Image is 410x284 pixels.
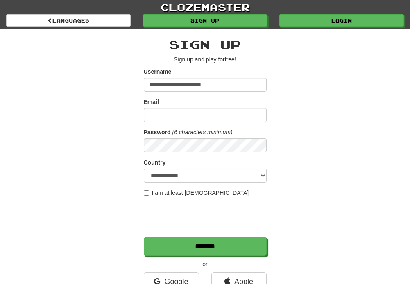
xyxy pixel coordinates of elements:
[144,190,149,196] input: I am at least [DEMOGRAPHIC_DATA]
[144,55,267,63] p: Sign up and play for !
[144,201,268,233] iframe: reCAPTCHA
[143,14,267,27] a: Sign up
[144,189,249,197] label: I am at least [DEMOGRAPHIC_DATA]
[225,56,235,63] u: free
[6,14,131,27] a: Languages
[144,260,267,268] p: or
[172,129,233,135] em: (6 characters minimum)
[144,158,166,167] label: Country
[144,68,172,76] label: Username
[144,128,171,136] label: Password
[144,98,159,106] label: Email
[144,38,267,51] h2: Sign up
[279,14,404,27] a: Login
